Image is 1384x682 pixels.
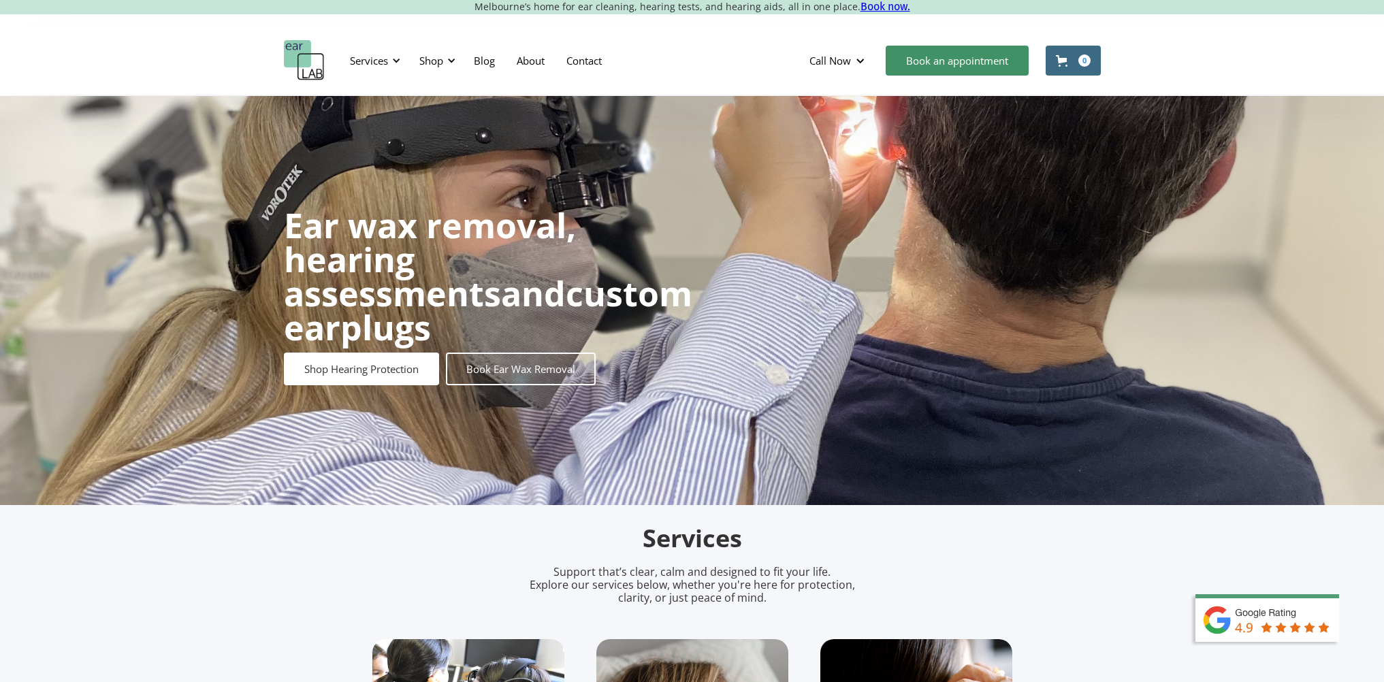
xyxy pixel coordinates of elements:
div: Call Now [809,54,851,67]
a: Contact [556,41,613,80]
strong: Ear wax removal, hearing assessments [284,202,576,316]
div: Shop [419,54,443,67]
h2: Services [372,523,1012,555]
a: About [506,41,556,80]
div: Call Now [799,40,879,81]
div: 0 [1078,54,1091,67]
a: Book Ear Wax Removal [446,353,596,385]
div: Shop [411,40,460,81]
a: Blog [463,41,506,80]
h1: and [284,208,692,344]
a: Book an appointment [886,46,1029,76]
a: Shop Hearing Protection [284,353,439,385]
div: Services [350,54,388,67]
a: home [284,40,325,81]
a: Open cart [1046,46,1101,76]
strong: custom earplugs [284,270,692,351]
p: Support that’s clear, calm and designed to fit your life. Explore our services below, whether you... [512,566,873,605]
div: Services [342,40,404,81]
